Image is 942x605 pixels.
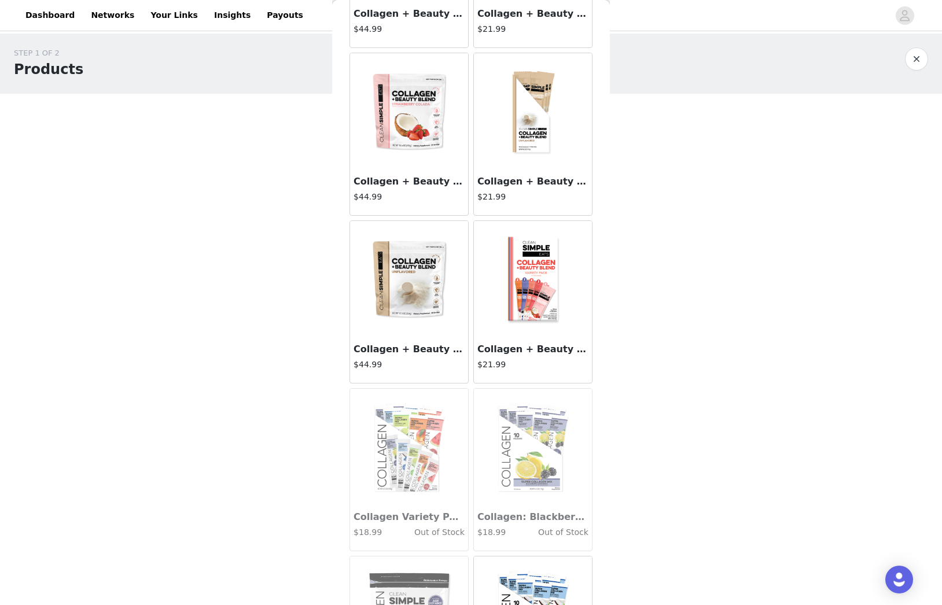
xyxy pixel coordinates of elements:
img: Collagen + Beauty Blend: Variety Pack (10 Single Serving Stick Pack) [475,221,591,337]
h4: $18.99 [354,526,391,538]
h3: Collagen + Beauty Blend: Ruby Red Raspberry (30 Serving) [354,7,465,21]
a: Dashboard [19,2,82,28]
h4: $21.99 [477,359,588,371]
h4: $44.99 [354,359,465,371]
a: Your Links [143,2,205,28]
h4: $44.99 [354,191,465,203]
img: Collagen + Beauty Blend: Unflavored (10 Single Serving Stick Pack) [475,53,591,169]
img: Collagen + Beauty Blend: Strawberry Colada (30 Serving) [351,53,467,169]
a: Insights [207,2,257,28]
h4: $44.99 [354,23,465,35]
h3: Collagen: Blackberry Lemonade Super Collagen Mix (10 Single Serving Stick Packs) [477,510,588,524]
h3: Collagen + Beauty Blend: Unflavored (10 Single Serving Stick Pack) [477,175,588,189]
h4: $21.99 [477,23,588,35]
img: Collagen: Blackberry Lemonade Super Collagen Mix (10 Single Serving Stick Packs) [475,389,591,504]
h3: Collagen + Beauty Blend: Strawberry Colada (30 Serving) [354,175,465,189]
h4: Out of Stock [391,526,465,538]
div: STEP 1 OF 2 [14,47,83,59]
h4: Out of Stock [514,526,588,538]
a: Networks [84,2,141,28]
img: Collagen Variety Pack (10 Single Serving Stick Packs) [351,389,467,504]
a: Payouts [260,2,310,28]
div: avatar [899,6,910,25]
h3: Collagen + Beauty Blend: Unflavored (30 Servings) [354,342,465,356]
h3: Collagen Variety Pack (10 Single Serving Stick Packs) [354,510,465,524]
h4: $18.99 [477,526,514,538]
h3: Collagen + Beauty Blend: Variety Pack (10 Single Serving Stick Pack) [477,342,588,356]
h4: $21.99 [477,191,588,203]
h3: Collagen + Beauty Blend: Strawberry Colada (10 Single Serving Stick Pack) [477,7,588,21]
img: Collagen + Beauty Blend: Unflavored (30 Servings) [351,221,467,337]
h1: Products [14,59,83,80]
div: Open Intercom Messenger [885,566,913,593]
